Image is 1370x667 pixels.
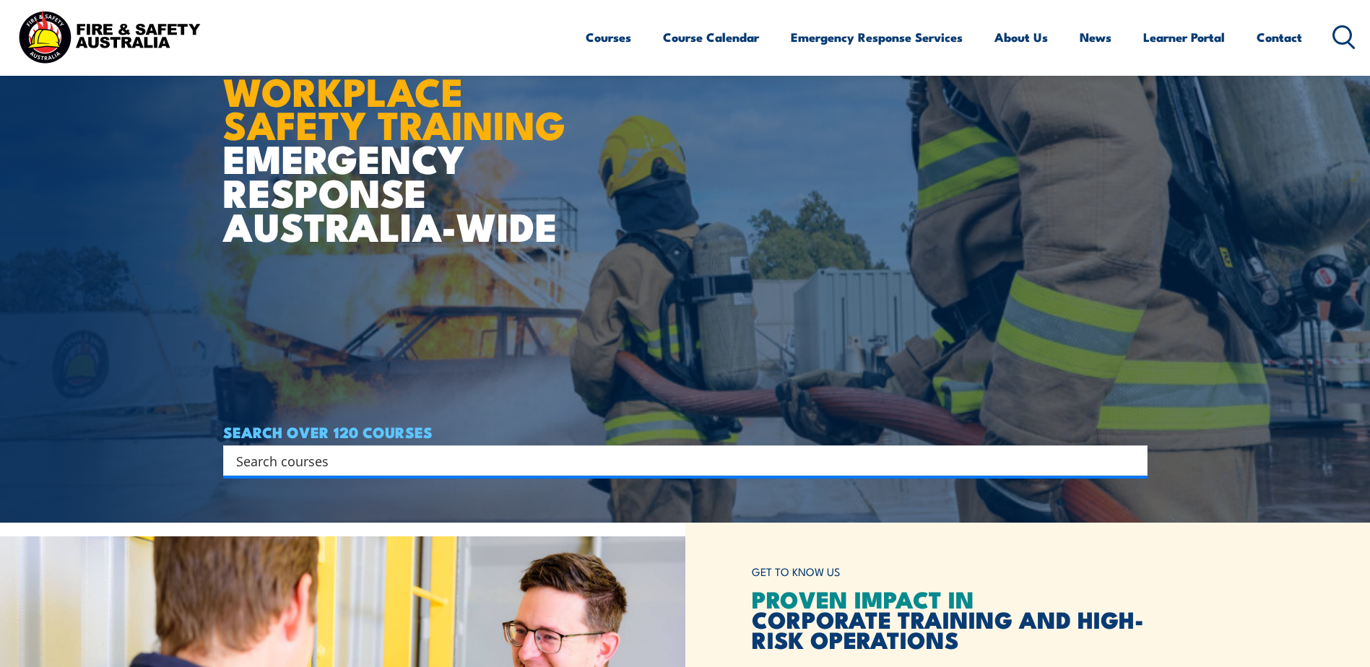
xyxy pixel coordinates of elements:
h4: SEARCH OVER 120 COURSES [223,424,1148,440]
span: PROVEN IMPACT IN [752,580,974,616]
a: News [1080,18,1111,56]
strong: WORKPLACE SAFETY TRAINING [223,60,565,154]
button: Search magnifier button [1122,450,1143,471]
a: Contact [1257,18,1302,56]
form: Search form [239,450,1119,471]
a: Courses [586,18,631,56]
a: Learner Portal [1143,18,1225,56]
h2: CORPORATE TRAINING AND HIGH-RISK OPERATIONS [752,588,1148,649]
h1: EMERGENCY RESPONSE AUSTRALIA-WIDE [223,38,576,243]
h6: GET TO KNOW US [752,559,1148,585]
a: About Us [994,18,1048,56]
a: Course Calendar [663,18,759,56]
input: Search input [236,450,1116,471]
a: Emergency Response Services [791,18,963,56]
